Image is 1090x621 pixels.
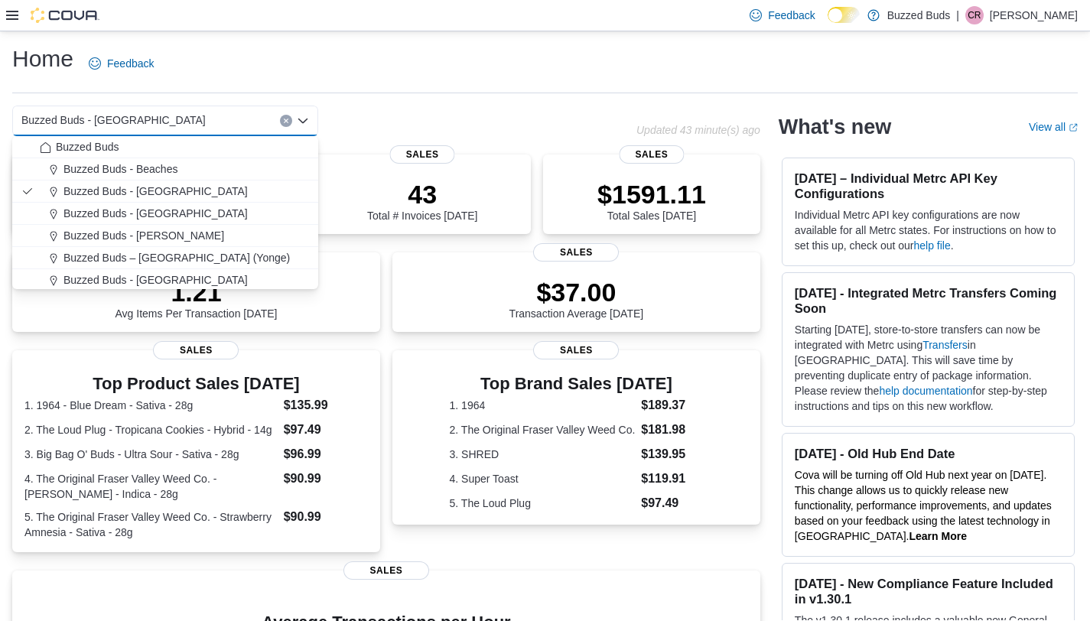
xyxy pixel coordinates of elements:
[12,225,318,247] button: Buzzed Buds - [PERSON_NAME]
[450,398,636,413] dt: 1. 1964
[284,396,368,415] dd: $135.99
[284,421,368,439] dd: $97.49
[450,447,636,462] dt: 3. SHRED
[12,136,318,158] button: Buzzed Buds
[795,207,1062,253] p: Individual Metrc API key configurations are now available for all Metrc states. For instructions ...
[343,561,429,580] span: Sales
[24,422,278,437] dt: 2. The Loud Plug - Tropicana Cookies - Hybrid - 14g
[56,139,119,154] span: Buzzed Buds
[968,6,981,24] span: CR
[63,250,290,265] span: Buzzed Buds – [GEOGRAPHIC_DATA] (Yonge)
[641,396,703,415] dd: $189.37
[795,322,1062,414] p: Starting [DATE], store-to-store transfers can now be integrated with Metrc using in [GEOGRAPHIC_D...
[284,508,368,526] dd: $90.99
[116,277,278,307] p: 1.21
[641,470,703,488] dd: $119.91
[24,447,278,462] dt: 3. Big Bag O' Buds - Ultra Sour - Sativa - 28g
[390,145,455,164] span: Sales
[597,179,706,210] p: $1591.11
[828,7,860,23] input: Dark Mode
[116,277,278,320] div: Avg Items Per Transaction [DATE]
[879,385,972,397] a: help documentation
[63,228,224,243] span: Buzzed Buds - [PERSON_NAME]
[280,115,292,127] button: Clear input
[24,471,278,502] dt: 4. The Original Fraser Valley Weed Co. - [PERSON_NAME] - Indica - 28g
[31,8,99,23] img: Cova
[533,341,619,359] span: Sales
[450,375,704,393] h3: Top Brand Sales [DATE]
[12,247,318,269] button: Buzzed Buds – [GEOGRAPHIC_DATA] (Yonge)
[922,339,968,351] a: Transfers
[367,179,477,222] div: Total # Invoices [DATE]
[12,269,318,291] button: Buzzed Buds - [GEOGRAPHIC_DATA]
[795,171,1062,201] h3: [DATE] – Individual Metrc API Key Configurations
[641,494,703,512] dd: $97.49
[450,496,636,511] dt: 5. The Loud Plug
[1069,123,1078,132] svg: External link
[533,243,619,262] span: Sales
[795,576,1062,606] h3: [DATE] - New Compliance Feature Included in v1.30.1
[1029,121,1078,133] a: View allExternal link
[12,203,318,225] button: Buzzed Buds - [GEOGRAPHIC_DATA]
[21,111,206,129] span: Buzzed Buds - [GEOGRAPHIC_DATA]
[63,272,248,288] span: Buzzed Buds - [GEOGRAPHIC_DATA]
[509,277,644,307] p: $37.00
[24,509,278,540] dt: 5. The Original Fraser Valley Weed Co. - Strawberry Amnesia - Sativa - 28g
[641,445,703,463] dd: $139.95
[83,48,160,79] a: Feedback
[107,56,154,71] span: Feedback
[619,145,684,164] span: Sales
[887,6,951,24] p: Buzzed Buds
[63,206,248,221] span: Buzzed Buds - [GEOGRAPHIC_DATA]
[779,115,891,139] h2: What's new
[641,421,703,439] dd: $181.98
[636,124,760,136] p: Updated 43 minute(s) ago
[284,470,368,488] dd: $90.99
[965,6,984,24] div: Catherine Rowe
[24,398,278,413] dt: 1. 1964 - Blue Dream - Sativa - 28g
[990,6,1078,24] p: [PERSON_NAME]
[768,8,815,23] span: Feedback
[297,115,309,127] button: Close list of options
[450,471,636,486] dt: 4. Super Toast
[795,285,1062,316] h3: [DATE] - Integrated Metrc Transfers Coming Soon
[909,530,966,542] a: Learn More
[63,184,248,199] span: Buzzed Buds - [GEOGRAPHIC_DATA]
[795,446,1062,461] h3: [DATE] - Old Hub End Date
[12,158,318,180] button: Buzzed Buds - Beaches
[12,136,318,314] div: Choose from the following options
[828,23,828,24] span: Dark Mode
[24,375,368,393] h3: Top Product Sales [DATE]
[450,422,636,437] dt: 2. The Original Fraser Valley Weed Co.
[956,6,959,24] p: |
[597,179,706,222] div: Total Sales [DATE]
[12,180,318,203] button: Buzzed Buds - [GEOGRAPHIC_DATA]
[914,239,951,252] a: help file
[509,277,644,320] div: Transaction Average [DATE]
[12,44,73,74] h1: Home
[153,341,239,359] span: Sales
[795,469,1052,542] span: Cova will be turning off Old Hub next year on [DATE]. This change allows us to quickly release ne...
[63,161,177,177] span: Buzzed Buds - Beaches
[367,179,477,210] p: 43
[284,445,368,463] dd: $96.99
